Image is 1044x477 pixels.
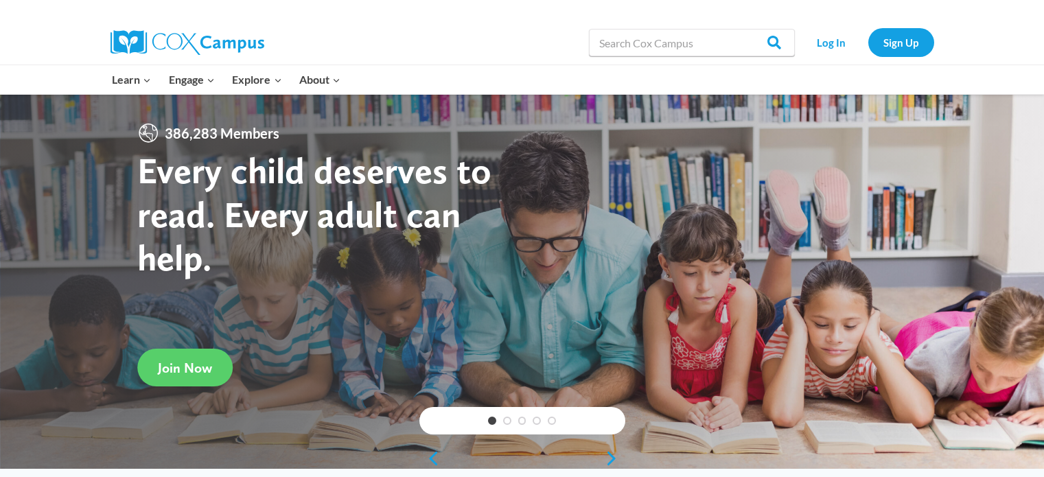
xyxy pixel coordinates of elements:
strong: Every child deserves to read. Every adult can help. [137,148,491,279]
span: Learn [112,71,151,89]
a: previous [419,450,440,467]
a: next [605,450,625,467]
span: 386,283 Members [159,122,285,144]
a: 4 [533,417,541,425]
span: Engage [169,71,215,89]
div: content slider buttons [419,445,625,472]
img: Cox Campus [111,30,264,55]
a: Join Now [137,349,233,386]
a: 1 [488,417,496,425]
a: Sign Up [868,28,934,56]
span: Explore [232,71,281,89]
a: 3 [518,417,526,425]
a: Log In [802,28,861,56]
nav: Secondary Navigation [802,28,934,56]
a: 2 [503,417,511,425]
span: About [299,71,340,89]
input: Search Cox Campus [589,29,795,56]
a: 5 [548,417,556,425]
nav: Primary Navigation [104,65,349,94]
span: Join Now [158,360,212,376]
